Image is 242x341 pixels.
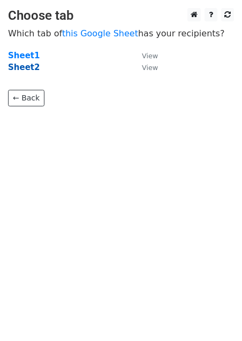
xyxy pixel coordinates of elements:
a: ← Back [8,90,44,106]
a: View [131,51,158,60]
h3: Choose tab [8,8,234,24]
a: Sheet1 [8,51,40,60]
a: Sheet2 [8,63,40,72]
small: View [142,64,158,72]
a: this Google Sheet [62,28,138,38]
small: View [142,52,158,60]
p: Which tab of has your recipients? [8,28,234,39]
a: View [131,63,158,72]
iframe: Chat Widget [188,290,242,341]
